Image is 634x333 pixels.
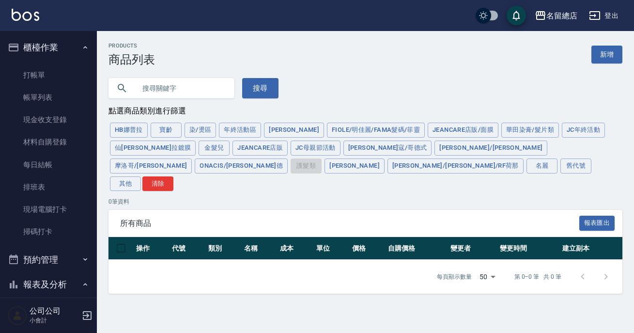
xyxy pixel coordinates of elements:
a: 打帳單 [4,64,93,86]
div: 名留總店 [546,10,577,22]
button: ONACIS/[PERSON_NAME]德 [195,159,288,174]
input: 搜尋關鍵字 [136,75,227,101]
p: 第 0–0 筆 共 0 筆 [514,272,561,281]
p: 小會計 [30,316,79,325]
button: 櫃檯作業 [4,35,93,60]
button: 報表及分析 [4,272,93,297]
button: 摩洛哥/[PERSON_NAME] [110,159,192,174]
button: [PERSON_NAME] [325,159,385,174]
button: 華田染膏/髮片類 [501,123,559,138]
p: 0 筆資料 [108,197,622,206]
button: 年終活動區 [219,123,261,138]
th: 單位 [314,237,350,260]
th: 價格 [350,237,386,260]
button: 其他 [110,176,141,191]
a: 排班表 [4,176,93,198]
button: [PERSON_NAME]寇/哥德式 [343,141,432,156]
button: HB娜普拉 [110,123,148,138]
th: 建立副本 [560,237,622,260]
button: 金髮兒 [199,141,230,156]
a: 報表匯出 [579,218,615,227]
button: save [507,6,526,25]
h3: 商品列表 [108,53,155,66]
button: [PERSON_NAME]/[PERSON_NAME]/RF荷那 [387,159,524,174]
span: 所有商品 [120,219,579,228]
th: 類別 [206,237,242,260]
button: 搜尋 [242,78,278,98]
a: 每日結帳 [4,154,93,176]
a: 新增 [591,46,622,63]
th: 代號 [170,237,205,260]
button: 名留總店 [531,6,581,26]
a: 掃碼打卡 [4,221,93,243]
a: 帳單列表 [4,86,93,109]
button: 染/燙區 [185,123,216,138]
p: 每頁顯示數量 [437,272,472,281]
th: 自購價格 [386,237,448,260]
a: 現場電腦打卡 [4,198,93,221]
button: [PERSON_NAME]/[PERSON_NAME] [434,141,547,156]
img: Person [8,306,27,325]
button: FIOLE/明佳麗/Fama髮碼/菲靈 [327,123,425,138]
th: 變更時間 [497,237,560,260]
th: 變更者 [448,237,497,260]
button: 仙[PERSON_NAME]拉鍍膜 [110,141,196,156]
button: 清除 [142,176,173,191]
h2: Products [108,43,155,49]
th: 名稱 [242,237,278,260]
button: JeanCare店販 [232,141,288,156]
button: JC母親節活動 [291,141,340,156]
th: 操作 [134,237,170,260]
h5: 公司公司 [30,306,79,316]
button: [PERSON_NAME] [264,123,324,138]
div: 點選商品類別進行篩選 [108,106,622,116]
th: 成本 [278,237,313,260]
a: 材料自購登錄 [4,131,93,153]
button: JC年終活動 [562,123,605,138]
div: 50 [476,264,499,290]
img: Logo [12,9,39,21]
button: 預約管理 [4,247,93,272]
button: 舊代號 [560,159,591,174]
button: 寶齡 [151,123,182,138]
button: JeanCare店販/面膜 [428,123,498,138]
button: 登出 [585,7,622,25]
a: 現金收支登錄 [4,109,93,131]
button: 報表匯出 [579,216,615,231]
button: 名麗 [526,159,557,174]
